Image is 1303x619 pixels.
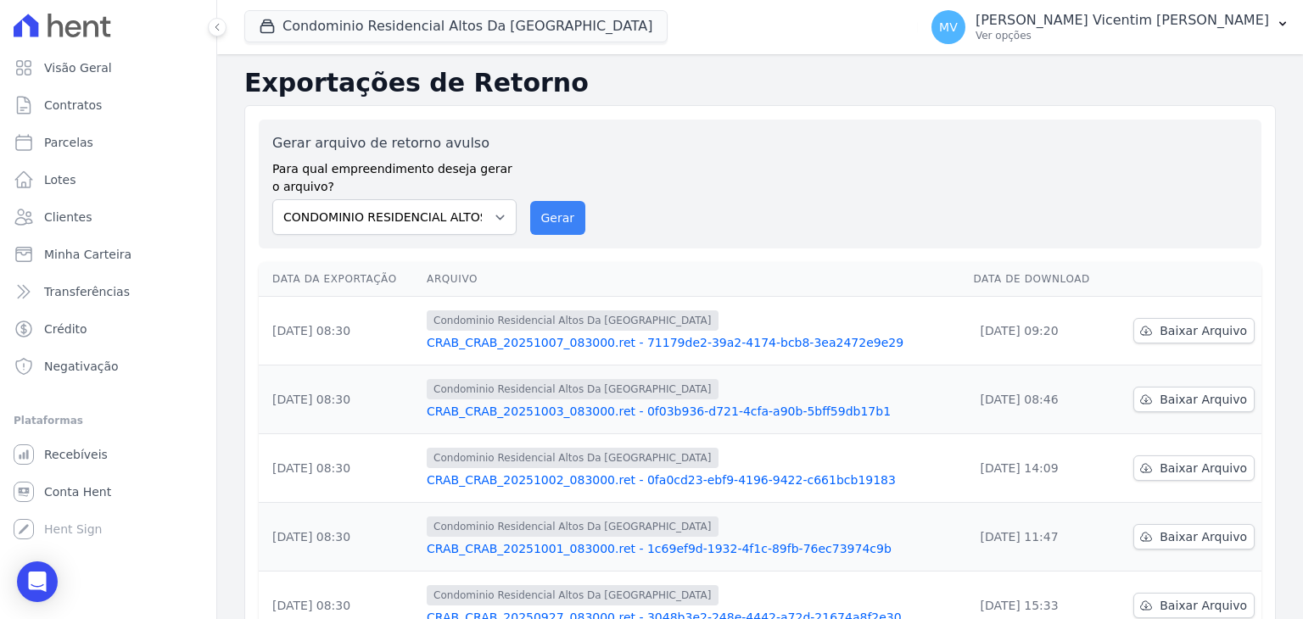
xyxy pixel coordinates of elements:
span: Baixar Arquivo [1160,322,1247,339]
th: Data da Exportação [259,262,420,297]
span: Baixar Arquivo [1160,597,1247,614]
span: Crédito [44,321,87,337]
a: Baixar Arquivo [1133,593,1255,618]
span: Visão Geral [44,59,112,76]
span: Baixar Arquivo [1160,460,1247,477]
span: MV [939,21,958,33]
a: CRAB_CRAB_20251003_083000.ret - 0f03b936-d721-4cfa-a90b-5bff59db17b1 [427,403,959,420]
a: Contratos [7,88,210,122]
a: Crédito [7,312,210,346]
label: Para qual empreendimento deseja gerar o arquivo? [272,153,517,196]
span: Parcelas [44,134,93,151]
a: CRAB_CRAB_20251001_083000.ret - 1c69ef9d-1932-4f1c-89fb-76ec73974c9b [427,540,959,557]
span: Negativação [44,358,119,375]
a: CRAB_CRAB_20251007_083000.ret - 71179de2-39a2-4174-bcb8-3ea2472e9e29 [427,334,959,351]
button: Condominio Residencial Altos Da [GEOGRAPHIC_DATA] [244,10,668,42]
td: [DATE] 11:47 [966,503,1111,572]
span: Minha Carteira [44,246,131,263]
th: Arquivo [420,262,966,297]
span: Condominio Residencial Altos Da [GEOGRAPHIC_DATA] [427,379,718,399]
h2: Exportações de Retorno [244,68,1276,98]
label: Gerar arquivo de retorno avulso [272,133,517,153]
a: Transferências [7,275,210,309]
span: Clientes [44,209,92,226]
span: Recebíveis [44,446,108,463]
span: Condominio Residencial Altos Da [GEOGRAPHIC_DATA] [427,310,718,331]
a: Minha Carteira [7,237,210,271]
td: [DATE] 08:30 [259,365,420,434]
a: Conta Hent [7,475,210,509]
span: Transferências [44,283,130,300]
td: [DATE] 14:09 [966,434,1111,503]
a: Baixar Arquivo [1133,455,1255,481]
td: [DATE] 08:30 [259,434,420,503]
a: Visão Geral [7,51,210,85]
button: Gerar [530,201,586,235]
span: Condominio Residencial Altos Da [GEOGRAPHIC_DATA] [427,516,718,537]
a: Clientes [7,200,210,234]
span: Baixar Arquivo [1160,528,1247,545]
td: [DATE] 08:30 [259,297,420,365]
button: MV [PERSON_NAME] Vicentim [PERSON_NAME] Ver opções [918,3,1303,51]
p: [PERSON_NAME] Vicentim [PERSON_NAME] [976,12,1269,29]
span: Baixar Arquivo [1160,391,1247,408]
td: [DATE] 08:30 [259,503,420,572]
a: Baixar Arquivo [1133,318,1255,343]
div: Plataformas [14,410,203,431]
span: Contratos [44,97,102,114]
a: Lotes [7,163,210,197]
th: Data de Download [966,262,1111,297]
span: Conta Hent [44,483,111,500]
a: Baixar Arquivo [1133,524,1255,549]
div: Open Intercom Messenger [17,561,58,602]
span: Lotes [44,171,76,188]
td: [DATE] 09:20 [966,297,1111,365]
td: [DATE] 08:46 [966,365,1111,434]
span: Condominio Residencial Altos Da [GEOGRAPHIC_DATA] [427,448,718,468]
a: Parcelas [7,125,210,159]
a: CRAB_CRAB_20251002_083000.ret - 0fa0cd23-ebf9-4196-9422-c661bcb19183 [427,471,959,488]
a: Recebíveis [7,438,210,471]
a: Baixar Arquivo [1133,387,1255,412]
a: Negativação [7,349,210,383]
span: Condominio Residencial Altos Da [GEOGRAPHIC_DATA] [427,585,718,605]
p: Ver opções [976,29,1269,42]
